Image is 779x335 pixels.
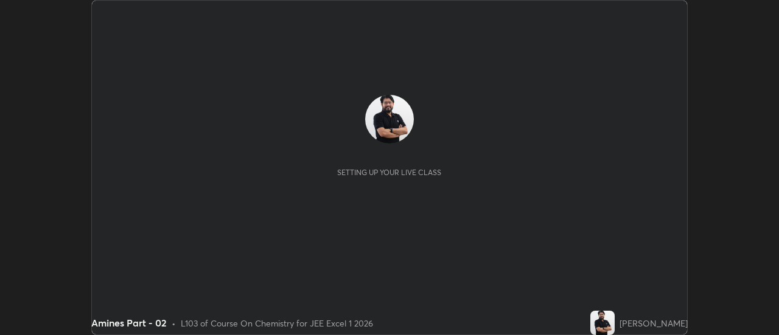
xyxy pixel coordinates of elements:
div: • [172,317,176,330]
div: Amines Part - 02 [91,316,167,330]
div: L103 of Course On Chemistry for JEE Excel 1 2026 [181,317,373,330]
div: [PERSON_NAME] [620,317,688,330]
img: b34798ff5e6b4ad6bbf22d8cad6d1581.jpg [590,311,615,335]
div: Setting up your live class [337,168,441,177]
img: b34798ff5e6b4ad6bbf22d8cad6d1581.jpg [365,95,414,143]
